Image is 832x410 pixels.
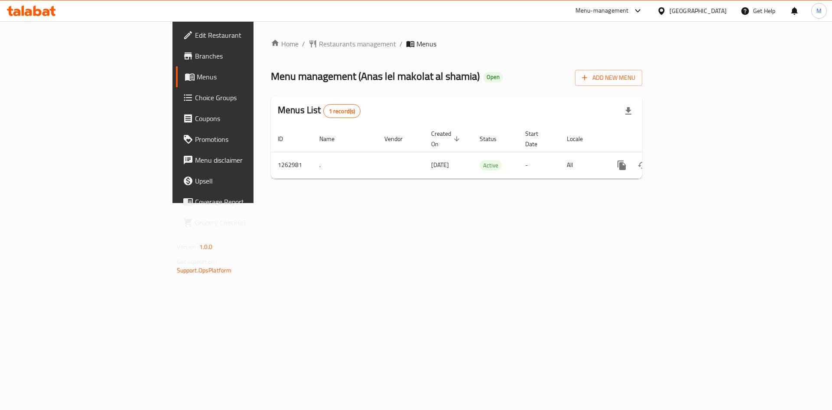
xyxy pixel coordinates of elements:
a: Menus [176,66,312,87]
span: Grocery Checklist [195,217,305,228]
a: Edit Restaurant [176,25,312,46]
span: 1.0.0 [199,241,213,253]
div: Open [483,72,503,82]
button: Change Status [632,155,653,176]
span: Get support on: [177,256,217,267]
span: Menu management ( Anas lel makolat al shamia ) [271,66,480,86]
span: Created On [431,128,462,149]
table: enhanced table [271,126,702,179]
span: [DATE] [431,159,449,171]
span: Name [319,134,346,144]
nav: breadcrumb [271,39,642,49]
button: more [611,155,632,176]
div: Export file [618,101,639,121]
span: Promotions [195,134,305,144]
span: Edit Restaurant [195,30,305,40]
span: 1 record(s) [324,107,361,115]
span: Add New Menu [582,72,635,83]
a: Promotions [176,129,312,150]
div: [GEOGRAPHIC_DATA] [669,6,727,16]
a: Restaurants management [309,39,396,49]
a: Branches [176,46,312,66]
a: Choice Groups [176,87,312,108]
span: Branches [195,51,305,61]
span: Menu disclaimer [195,155,305,165]
h2: Menus List [278,104,361,118]
button: Add New Menu [575,70,642,86]
span: Vendor [384,134,414,144]
a: Coupons [176,108,312,129]
a: Grocery Checklist [176,212,312,233]
div: Menu-management [575,6,629,16]
span: Locale [567,134,594,144]
span: Menus [197,72,305,82]
span: Open [483,73,503,81]
td: - [518,152,560,178]
span: Restaurants management [319,39,396,49]
span: Version: [177,241,198,253]
li: / [400,39,403,49]
th: Actions [604,126,702,152]
span: ID [278,134,294,144]
a: Menu disclaimer [176,150,312,171]
span: Coupons [195,113,305,124]
span: M [816,6,822,16]
div: Total records count [323,104,361,118]
span: Choice Groups [195,92,305,103]
span: Upsell [195,176,305,186]
td: . [312,152,377,178]
span: Menus [416,39,436,49]
a: Upsell [176,171,312,191]
span: Status [480,134,508,144]
a: Coverage Report [176,191,312,212]
span: Start Date [525,128,549,149]
a: Support.OpsPlatform [177,265,232,276]
td: All [560,152,604,178]
span: Coverage Report [195,197,305,207]
span: Active [480,161,502,171]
